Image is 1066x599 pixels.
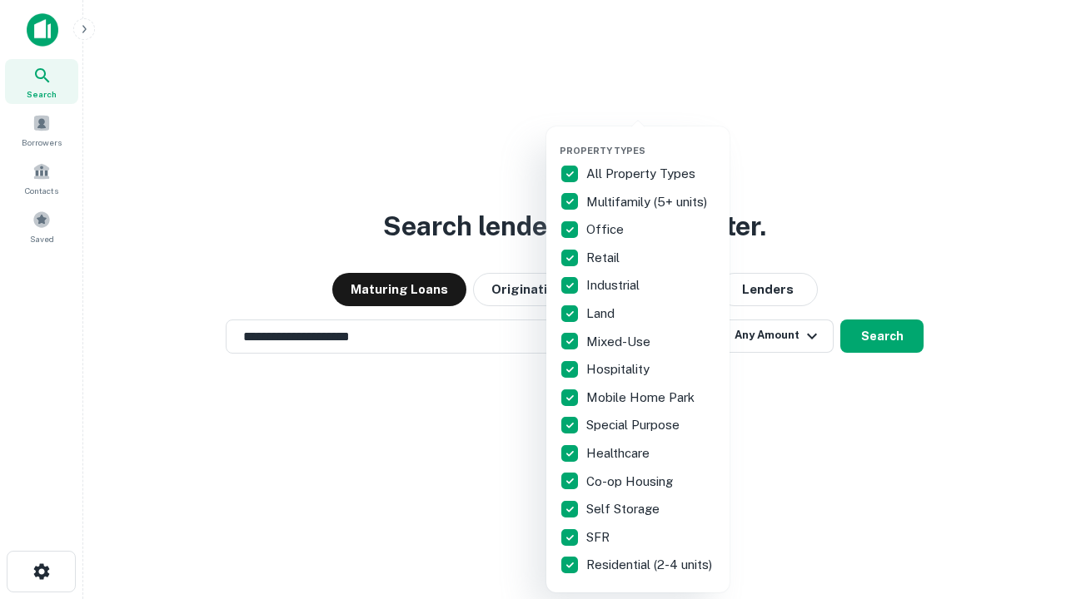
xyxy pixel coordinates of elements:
p: Hospitality [586,359,653,379]
p: Residential (2-4 units) [586,555,715,575]
iframe: Chat Widget [983,466,1066,546]
p: Self Storage [586,499,663,519]
p: Land [586,304,618,324]
span: Property Types [560,146,645,156]
p: Co-op Housing [586,472,676,492]
p: Multifamily (5+ units) [586,192,710,212]
p: Special Purpose [586,415,683,435]
p: Healthcare [586,443,653,463]
p: SFR [586,527,613,547]
p: All Property Types [586,164,699,184]
p: Industrial [586,275,643,295]
p: Mixed-Use [586,332,654,352]
p: Office [586,220,627,240]
p: Retail [586,248,623,268]
p: Mobile Home Park [586,388,698,408]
